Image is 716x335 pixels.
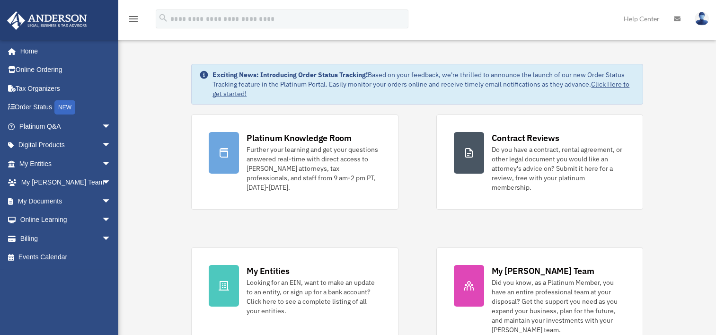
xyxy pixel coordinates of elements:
a: Order StatusNEW [7,98,125,117]
a: Online Ordering [7,61,125,79]
div: My [PERSON_NAME] Team [492,265,594,277]
div: Based on your feedback, we're thrilled to announce the launch of our new Order Status Tracking fe... [212,70,635,98]
div: Looking for an EIN, want to make an update to an entity, or sign up for a bank account? Click her... [247,278,380,316]
span: arrow_drop_down [102,136,121,155]
strong: Exciting News: Introducing Order Status Tracking! [212,71,368,79]
a: Events Calendar [7,248,125,267]
a: Contract Reviews Do you have a contract, rental agreement, or other legal document you would like... [436,115,643,210]
span: arrow_drop_down [102,154,121,174]
a: Billingarrow_drop_down [7,229,125,248]
a: My [PERSON_NAME] Teamarrow_drop_down [7,173,125,192]
div: My Entities [247,265,289,277]
a: menu [128,17,139,25]
div: Did you know, as a Platinum Member, you have an entire professional team at your disposal? Get th... [492,278,626,335]
a: My Documentsarrow_drop_down [7,192,125,211]
a: Home [7,42,121,61]
img: Anderson Advisors Platinum Portal [4,11,90,30]
img: User Pic [695,12,709,26]
i: menu [128,13,139,25]
div: Contract Reviews [492,132,559,144]
span: arrow_drop_down [102,117,121,136]
a: Digital Productsarrow_drop_down [7,136,125,155]
a: Online Learningarrow_drop_down [7,211,125,229]
div: Further your learning and get your questions answered real-time with direct access to [PERSON_NAM... [247,145,380,192]
a: Tax Organizers [7,79,125,98]
i: search [158,13,168,23]
div: Platinum Knowledge Room [247,132,352,144]
div: Do you have a contract, rental agreement, or other legal document you would like an attorney's ad... [492,145,626,192]
a: Click Here to get started! [212,80,629,98]
span: arrow_drop_down [102,229,121,248]
a: Platinum Q&Aarrow_drop_down [7,117,125,136]
span: arrow_drop_down [102,173,121,193]
a: My Entitiesarrow_drop_down [7,154,125,173]
span: arrow_drop_down [102,211,121,230]
div: NEW [54,100,75,115]
span: arrow_drop_down [102,192,121,211]
a: Platinum Knowledge Room Further your learning and get your questions answered real-time with dire... [191,115,398,210]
